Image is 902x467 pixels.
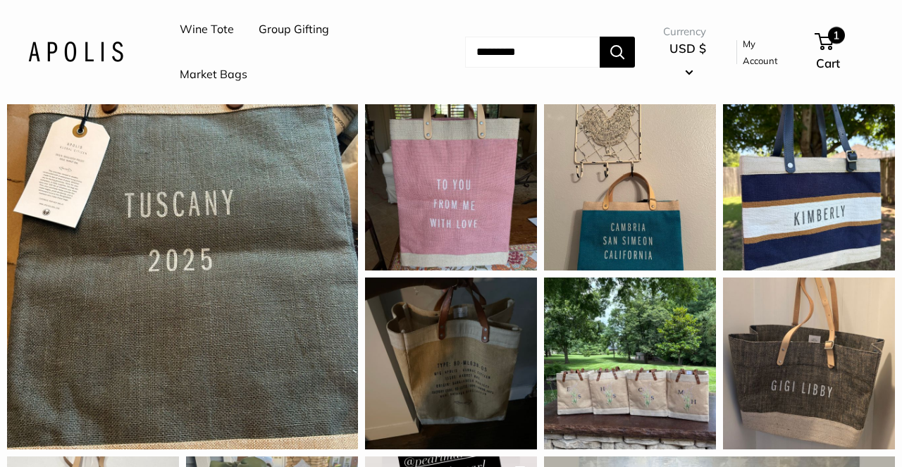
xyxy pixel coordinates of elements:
button: Search [600,37,635,68]
span: USD $ [669,41,706,56]
input: Search... [465,37,600,68]
iframe: Sign Up via Text for Offers [11,413,151,456]
button: USD $ [663,37,712,82]
span: Cart [816,56,840,70]
a: Wine Tote [180,19,234,40]
a: Market Bags [180,64,247,85]
span: 1 [828,27,845,44]
span: Currency [663,22,712,42]
a: My Account [743,35,791,70]
a: 1 Cart [816,30,874,75]
img: Apolis [28,42,123,62]
a: Group Gifting [259,19,329,40]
